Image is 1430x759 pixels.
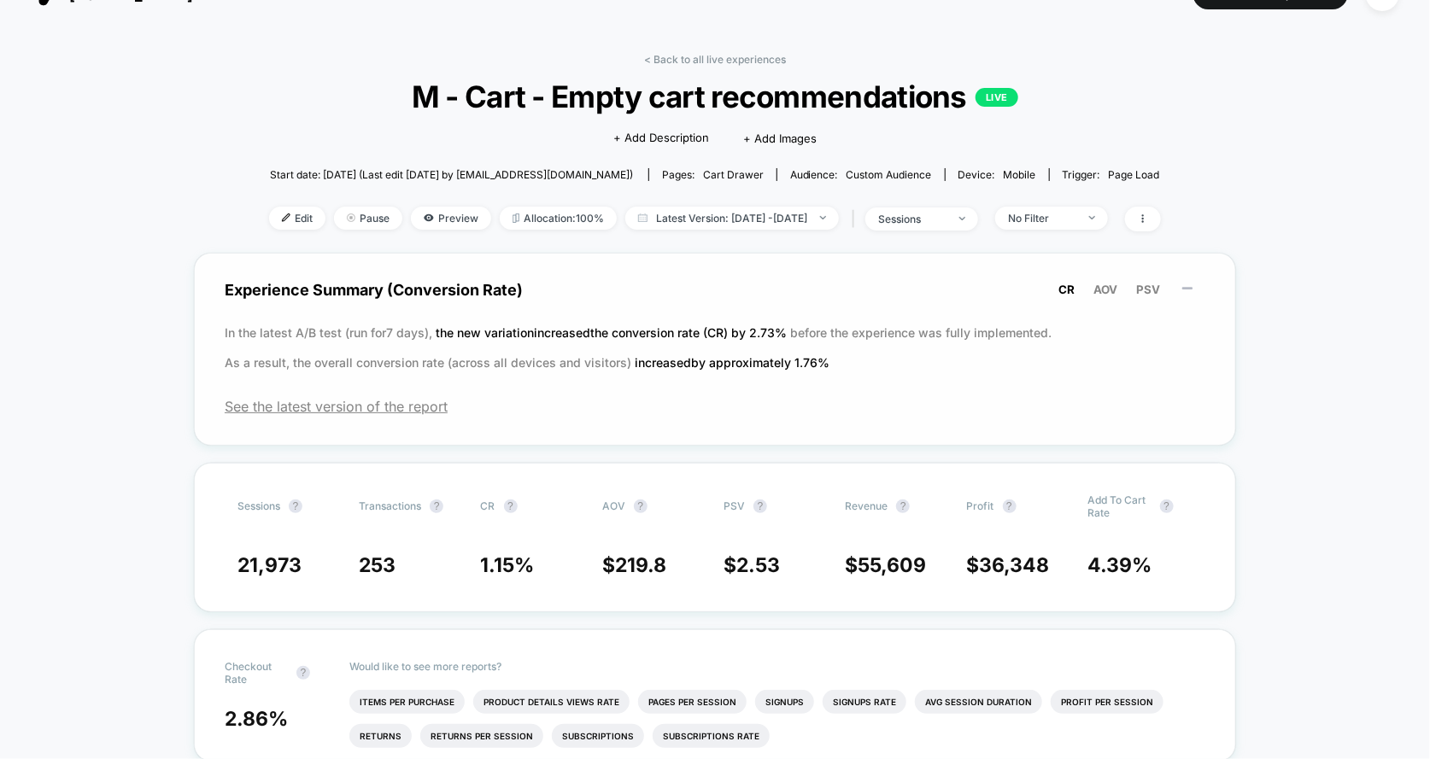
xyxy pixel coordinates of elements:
[481,553,535,577] span: 1.15 %
[847,168,932,181] span: Custom Audience
[420,724,543,748] li: Returns Per Session
[1008,212,1076,225] div: No Filter
[1088,282,1122,297] button: AOV
[602,553,666,577] span: $
[644,53,786,66] a: < Back to all live experiences
[225,318,1205,377] p: In the latest A/B test (run for 7 days), before the experience was fully implemented. As a result...
[1160,499,1174,513] button: ?
[823,690,906,714] li: Signups Rate
[289,499,302,513] button: ?
[915,690,1042,714] li: Avg Session Duration
[845,553,926,577] span: $
[753,499,767,513] button: ?
[1058,283,1075,296] span: CR
[1088,493,1152,519] span: Add To Cart Rate
[500,207,617,230] span: Allocation: 100%
[1003,499,1017,513] button: ?
[282,213,290,222] img: edit
[724,553,780,577] span: $
[638,213,648,222] img: calendar
[349,660,1205,673] p: Would like to see more reports?
[225,660,288,686] span: Checkout Rate
[1131,282,1165,297] button: PSV
[858,553,926,577] span: 55,609
[847,207,865,231] span: |
[634,499,648,513] button: ?
[314,79,1116,114] span: M - Cart - Empty cart recommendations
[820,216,826,219] img: end
[349,724,412,748] li: Returns
[504,499,518,513] button: ?
[1093,283,1117,296] span: AOV
[269,207,325,230] span: Edit
[481,499,495,512] span: CR
[959,217,965,220] img: end
[225,271,1205,309] span: Experience Summary (Conversion Rate)
[743,131,817,145] span: + Add Images
[615,553,666,577] span: 219.8
[976,88,1018,107] p: LIVE
[1088,553,1152,577] span: 4.39 %
[878,213,946,225] div: sessions
[270,168,633,181] span: Start date: [DATE] (Last edit [DATE] by [EMAIL_ADDRESS][DOMAIN_NAME])
[845,499,888,512] span: Revenue
[1063,168,1160,181] div: Trigger:
[436,325,790,340] span: the new variation increased the conversion rate (CR) by 2.73 %
[237,499,280,512] span: Sessions
[473,690,630,714] li: Product Details Views Rate
[1004,168,1036,181] span: mobile
[653,724,770,748] li: Subscriptions Rate
[896,499,910,513] button: ?
[359,499,421,512] span: Transactions
[980,553,1050,577] span: 36,348
[225,398,1205,415] span: See the latest version of the report
[638,690,747,714] li: Pages Per Session
[296,666,310,680] button: ?
[662,168,764,181] div: Pages:
[334,207,402,230] span: Pause
[1109,168,1160,181] span: Page Load
[790,168,932,181] div: Audience:
[967,499,994,512] span: Profit
[430,499,443,513] button: ?
[613,130,709,147] span: + Add Description
[225,707,288,731] span: 2.86 %
[1051,690,1163,714] li: Profit Per Session
[1053,282,1080,297] button: CR
[411,207,491,230] span: Preview
[755,690,814,714] li: Signups
[635,355,829,370] span: increased by approximately 1.76 %
[552,724,644,748] li: Subscriptions
[359,553,396,577] span: 253
[945,168,1049,181] span: Device:
[347,213,355,222] img: end
[237,553,302,577] span: 21,973
[724,499,745,512] span: PSV
[349,690,465,714] li: Items Per Purchase
[625,207,839,230] span: Latest Version: [DATE] - [DATE]
[703,168,764,181] span: cart drawer
[513,213,519,223] img: rebalance
[1136,283,1160,296] span: PSV
[602,499,625,512] span: AOV
[1089,216,1095,219] img: end
[736,553,780,577] span: 2.53
[967,553,1050,577] span: $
